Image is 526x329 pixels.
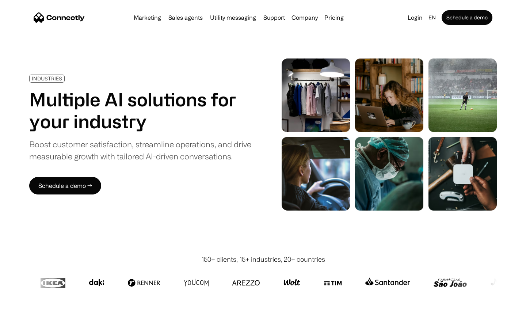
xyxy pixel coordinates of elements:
a: Support [260,15,288,20]
aside: Language selected: English [7,315,44,326]
div: Company [291,12,318,23]
a: Login [405,12,426,23]
div: Boost customer satisfaction, streamline operations, and drive measurable growth with tailored AI-... [29,138,251,162]
div: en [426,12,440,23]
a: Utility messaging [207,15,259,20]
div: INDUSTRIES [32,76,62,81]
a: Sales agents [165,15,206,20]
h1: Multiple AI solutions for your industry [29,88,251,132]
ul: Language list [15,316,44,326]
a: home [34,12,85,23]
a: Schedule a demo → [29,177,101,194]
a: Schedule a demo [442,10,492,25]
div: 150+ clients, 15+ industries, 20+ countries [201,254,325,264]
div: Company [289,12,320,23]
a: Pricing [321,15,347,20]
a: Marketing [131,15,164,20]
div: en [428,12,436,23]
